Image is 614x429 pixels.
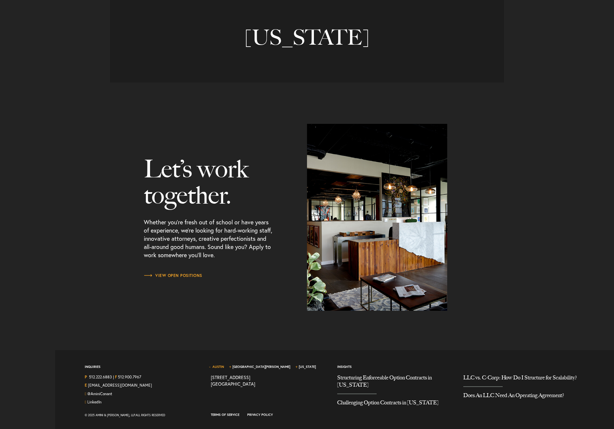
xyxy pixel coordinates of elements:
a: Challenging Option Contracts in Texas [337,394,453,411]
strong: E [85,383,87,388]
a: Terms of Service [211,413,239,417]
a: [GEOGRAPHIC_DATA][PERSON_NAME] [232,365,290,369]
a: Email Us [88,383,152,388]
strong: P [85,374,87,379]
a: Join us on LinkedIn [87,399,101,404]
a: Insights [337,365,352,369]
a: [US_STATE] [299,365,316,369]
a: Structuring Enforceable Option Contracts in Texas [337,374,453,394]
a: Austin [212,365,224,369]
a: View on map [211,374,255,387]
div: © 2025 Amini & [PERSON_NAME], LLP. All Rights Reserved [85,411,201,419]
a: LLC vs. C-Corp: How Do I Structure for Scalability? [463,374,580,386]
span: View Open Positions [144,274,202,278]
span: | [113,374,114,381]
a: Privacy Policy [247,413,273,417]
a: View Open Positions [144,272,202,279]
p: Whether you’re fresh out of school or have years of experience, we’re looking for hard-working st... [144,208,274,272]
a: 512.900.7967 [118,374,141,379]
img: interstitial-contact.jpg [307,124,447,311]
a: Follow us on Twitter [87,391,112,396]
strong: F [115,374,117,379]
a: Call us at 5122226883 [89,374,112,379]
a: Does An LLC Need An Operating Agreement? [463,387,580,404]
span: Inquiries [85,365,100,374]
h3: Let’s work together. [144,156,274,208]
